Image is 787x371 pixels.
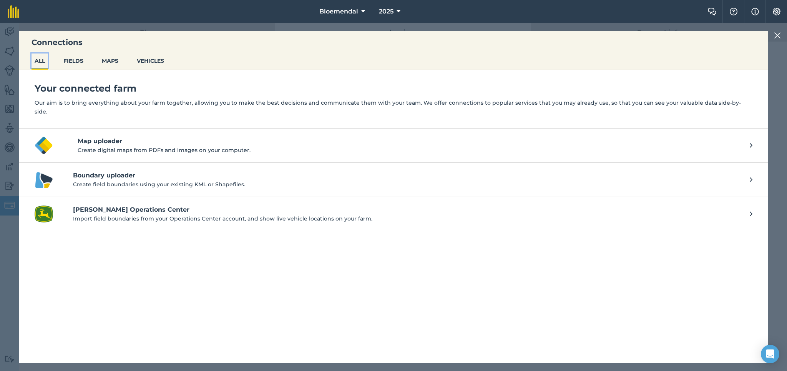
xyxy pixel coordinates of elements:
button: Map uploader logoMap uploaderCreate digital maps from PDFs and images on your computer. [19,129,768,163]
img: A cog icon [772,8,781,15]
a: John Deere Operations Center logo[PERSON_NAME] Operations CenterImport field boundaries from your... [19,197,768,231]
p: Create digital maps from PDFs and images on your computer. [78,146,750,154]
h3: Connections [19,37,768,48]
p: Create field boundaries using your existing KML or Shapefiles. [73,180,742,189]
h4: Map uploader [78,137,750,146]
h4: Your connected farm [35,82,752,95]
img: Map uploader logo [35,136,53,155]
img: Boundary uploader logo [35,170,53,189]
p: Import field boundaries from your Operations Center account, and show live vehicle locations on y... [73,214,742,223]
button: FIELDS [60,53,86,68]
h4: Boundary uploader [73,171,742,180]
img: fieldmargin Logo [8,5,19,18]
button: MAPS [99,53,121,68]
span: Bloemendal [319,7,358,16]
button: VEHICLES [134,53,167,68]
img: svg+xml;base64,PHN2ZyB4bWxucz0iaHR0cDovL3d3dy53My5vcmcvMjAwMC9zdmciIHdpZHRoPSIxNyIgaGVpZ2h0PSIxNy... [751,7,759,16]
a: Boundary uploader logoBoundary uploaderCreate field boundaries using your existing KML or Shapefi... [19,163,768,197]
img: Two speech bubbles overlapping with the left bubble in the forefront [707,8,717,15]
img: John Deere Operations Center logo [35,205,53,223]
button: ALL [32,53,48,68]
span: 2025 [379,7,393,16]
img: A question mark icon [729,8,738,15]
h4: [PERSON_NAME] Operations Center [73,205,742,214]
div: Open Intercom Messenger [761,345,779,363]
img: svg+xml;base64,PHN2ZyB4bWxucz0iaHR0cDovL3d3dy53My5vcmcvMjAwMC9zdmciIHdpZHRoPSIyMiIgaGVpZ2h0PSIzMC... [774,31,781,40]
p: Our aim is to bring everything about your farm together, allowing you to make the best decisions ... [35,99,752,116]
